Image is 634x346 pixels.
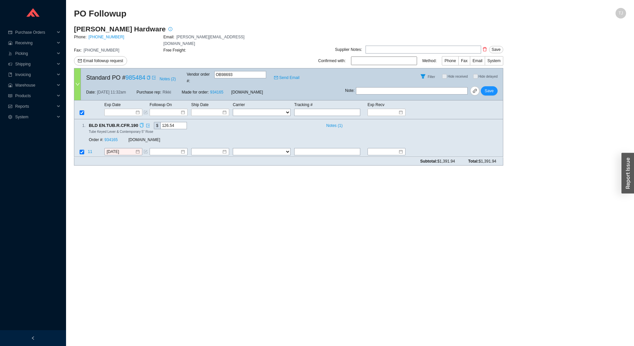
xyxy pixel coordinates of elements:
[147,74,151,81] div: Copy
[335,46,362,53] div: Supplier Notes:
[162,89,171,96] span: Rikki
[152,76,156,80] span: export
[15,38,55,48] span: Receiving
[492,46,501,53] span: Save
[137,89,161,96] span: Purchase rep:
[104,138,118,142] a: 934165
[210,90,223,95] a: 934165
[163,35,244,46] span: [PERSON_NAME][EMAIL_ADDRESS][DOMAIN_NAME]
[74,35,87,39] span: Phone:
[139,123,144,128] span: copy
[166,24,175,34] button: info-circle
[84,48,119,53] span: [PHONE_NUMBER]
[89,122,144,129] span: BLD EN.TUB.R.CFR.190
[154,122,160,129] div: $
[144,122,150,129] a: export
[15,59,55,69] span: Shipping
[146,124,150,128] span: export
[31,336,35,340] span: left
[274,74,299,81] a: mailSend Email
[420,158,455,165] span: Subtotal:
[88,150,93,154] span: 11
[163,48,186,53] span: Free Freight:
[159,75,176,80] button: Notes (2)
[8,104,13,108] span: fund
[97,89,126,96] span: [DATE] 11:32am
[139,122,144,129] div: Copy
[166,27,175,31] span: info-circle
[86,73,145,83] span: Standard PO #
[107,149,135,155] input: 8/22/2025
[104,102,121,107] span: Exp Date
[144,150,148,154] span: form
[442,74,447,79] input: Hide received
[152,74,156,81] a: export
[437,159,455,164] span: $1,391.94
[428,75,435,79] span: Filter
[74,24,166,34] h3: [PERSON_NAME] Hardware
[487,58,501,63] span: System
[318,56,503,65] div: Confirmed with: Method:
[159,76,176,82] span: Notes ( 2 )
[86,89,96,96] span: Date:
[274,76,278,80] span: mail
[618,8,623,19] span: TJ
[144,110,148,114] span: form
[231,89,263,96] span: [DOMAIN_NAME]
[15,48,55,59] span: Picking
[89,130,153,134] span: Tube Keyed Lever & Contemporary 5" Rose
[294,102,313,107] span: Tracking #
[15,101,55,112] span: Reports
[479,159,496,164] span: $1,391.94
[418,74,428,79] span: filter
[15,80,55,91] span: Warehouse
[8,94,13,98] span: read
[8,73,13,77] span: book
[326,122,342,129] span: Notes ( 1 )
[478,75,498,78] span: Hide delayed
[191,102,209,107] span: Ship Date
[15,69,55,80] span: Invoicing
[447,75,468,78] span: Hide received
[473,58,482,63] span: Email
[8,115,13,119] span: setting
[481,45,488,54] button: delete
[233,102,245,107] span: Carrier
[468,158,496,165] span: Total:
[75,82,80,87] span: down
[128,138,160,142] span: [DOMAIN_NAME]
[125,74,145,81] a: 985484
[8,30,13,34] span: credit-card
[89,138,103,142] span: Order #:
[74,122,86,129] div: 1 .
[368,102,384,107] span: Exp Recv
[345,87,355,95] span: Note :
[15,27,55,38] span: Purchase Orders
[461,58,468,63] span: Fax
[74,48,82,53] span: Fax:
[473,89,477,94] span: link
[473,74,478,79] input: Hide delayed
[74,8,488,19] h2: PO Followup
[15,91,55,101] span: Products
[470,86,479,96] a: link
[15,112,55,122] span: System
[481,47,488,52] span: delete
[147,76,151,80] span: copy
[187,71,213,84] span: Vendor order # :
[163,35,174,39] span: Email:
[182,90,209,95] span: Made for order:
[150,102,172,107] span: Followup On
[74,56,127,65] button: mailEmail followup request
[323,122,343,127] button: Notes (1)
[418,71,428,82] button: Filter
[481,86,498,96] button: Save
[489,46,503,53] button: Save
[78,59,82,63] span: mail
[444,58,456,63] span: Phone
[83,58,123,64] span: Email followup request
[485,88,494,94] span: Save
[88,35,124,39] a: [PHONE_NUMBER]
